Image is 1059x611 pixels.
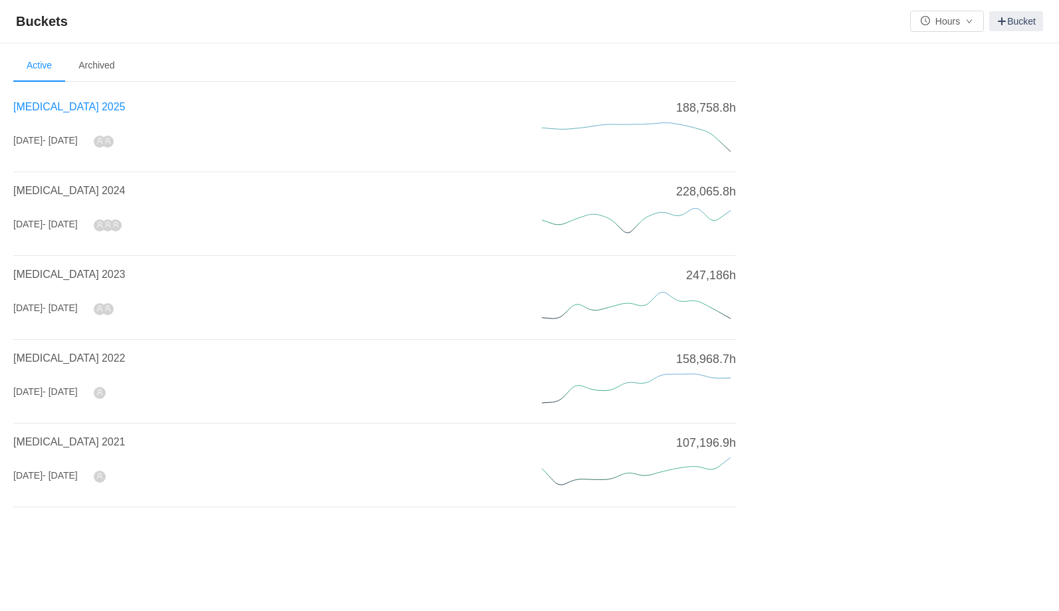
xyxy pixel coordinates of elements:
span: 228,065.8h [676,183,736,201]
div: [DATE] [13,301,78,315]
i: icon: user [96,389,103,396]
span: 107,196.9h [676,434,736,452]
a: [MEDICAL_DATA] 2023 [13,269,125,280]
span: - [DATE] [43,303,78,313]
li: Active [13,50,65,82]
i: icon: user [112,221,119,228]
a: [MEDICAL_DATA] 2024 [13,185,125,196]
a: Bucket [989,11,1043,31]
li: Archived [65,50,128,82]
div: [DATE] [13,134,78,148]
div: [DATE] [13,469,78,483]
span: - [DATE] [43,386,78,397]
i: icon: user [96,473,103,479]
span: - [DATE] [43,470,78,481]
span: - [DATE] [43,135,78,146]
i: icon: user [96,221,103,228]
div: [DATE] [13,217,78,231]
i: icon: user [96,138,103,144]
a: [MEDICAL_DATA] 2021 [13,436,125,447]
span: 188,758.8h [676,99,736,117]
a: [MEDICAL_DATA] 2022 [13,352,125,364]
span: - [DATE] [43,219,78,229]
i: icon: user [104,138,111,144]
button: icon: clock-circleHoursicon: down [910,11,984,32]
div: [DATE] [13,385,78,399]
span: 247,186h [686,267,736,285]
span: 158,968.7h [676,350,736,368]
i: icon: user [96,305,103,312]
i: icon: user [104,221,111,228]
a: [MEDICAL_DATA] 2025 [13,101,125,112]
span: Buckets [16,11,76,32]
i: icon: user [104,305,111,312]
